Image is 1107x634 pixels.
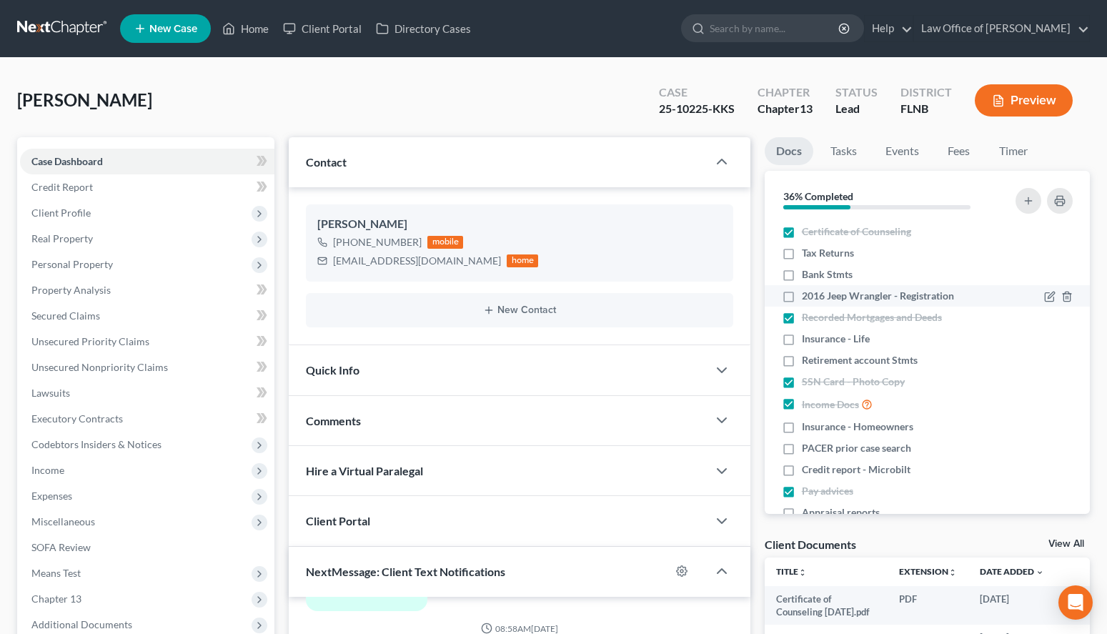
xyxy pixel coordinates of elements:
[31,412,123,425] span: Executory Contracts
[333,235,422,249] div: [PHONE_NUMBER]
[802,375,905,389] span: SSN Card - Photo Copy
[802,310,942,325] span: Recorded Mortgages and Deeds
[20,329,274,355] a: Unsecured Priority Claims
[20,406,274,432] a: Executory Contracts
[819,137,868,165] a: Tasks
[874,137,930,165] a: Events
[20,174,274,200] a: Credit Report
[865,16,913,41] a: Help
[31,361,168,373] span: Unsecured Nonpriority Claims
[306,565,505,578] span: NextMessage: Client Text Notifications
[20,380,274,406] a: Lawsuits
[765,586,888,625] td: Certificate of Counseling [DATE].pdf
[31,284,111,296] span: Property Analysis
[914,16,1089,41] a: Law Office of [PERSON_NAME]
[31,207,91,219] span: Client Profile
[802,224,911,239] span: Certificate of Counseling
[835,101,878,117] div: Lead
[802,397,859,412] span: Income Docs
[765,137,813,165] a: Docs
[31,490,72,502] span: Expenses
[306,363,359,377] span: Quick Info
[20,535,274,560] a: SOFA Review
[802,420,913,434] span: Insurance - Homeowners
[31,438,162,450] span: Codebtors Insiders & Notices
[1058,585,1093,620] div: Open Intercom Messenger
[31,335,149,347] span: Unsecured Priority Claims
[758,101,813,117] div: Chapter
[783,190,853,202] strong: 36% Completed
[215,16,276,41] a: Home
[31,258,113,270] span: Personal Property
[31,567,81,579] span: Means Test
[31,181,93,193] span: Credit Report
[659,101,735,117] div: 25-10225-KKS
[900,84,952,101] div: District
[317,304,721,316] button: New Contact
[31,464,64,476] span: Income
[802,441,911,455] span: PACER prior case search
[710,15,840,41] input: Search by name...
[936,137,982,165] a: Fees
[975,84,1073,117] button: Preview
[507,254,538,267] div: home
[31,155,103,167] span: Case Dashboard
[798,568,807,577] i: unfold_more
[1048,539,1084,549] a: View All
[306,155,347,169] span: Contact
[765,537,856,552] div: Client Documents
[988,137,1039,165] a: Timer
[306,464,423,477] span: Hire a Virtual Paralegal
[31,541,91,553] span: SOFA Review
[802,246,854,260] span: Tax Returns
[276,16,369,41] a: Client Portal
[149,24,197,34] span: New Case
[802,332,870,346] span: Insurance - Life
[31,515,95,527] span: Miscellaneous
[31,593,81,605] span: Chapter 13
[948,568,957,577] i: unfold_more
[835,84,878,101] div: Status
[659,84,735,101] div: Case
[333,254,501,268] div: [EMAIL_ADDRESS][DOMAIN_NAME]
[20,277,274,303] a: Property Analysis
[31,309,100,322] span: Secured Claims
[20,149,274,174] a: Case Dashboard
[31,232,93,244] span: Real Property
[802,289,954,303] span: 2016 Jeep Wrangler - Registration
[802,267,853,282] span: Bank Stmts
[1036,568,1044,577] i: expand_more
[20,355,274,380] a: Unsecured Nonpriority Claims
[306,414,361,427] span: Comments
[31,387,70,399] span: Lawsuits
[802,484,853,498] span: Pay advices
[776,566,807,577] a: Titleunfold_more
[369,16,478,41] a: Directory Cases
[802,462,910,477] span: Credit report - Microbilt
[31,618,132,630] span: Additional Documents
[306,514,370,527] span: Client Portal
[758,84,813,101] div: Chapter
[802,505,880,520] span: Appraisal reports
[427,236,463,249] div: mobile
[802,353,918,367] span: Retirement account Stmts
[888,586,968,625] td: PDF
[317,216,721,233] div: [PERSON_NAME]
[968,586,1056,625] td: [DATE]
[800,101,813,115] span: 13
[20,303,274,329] a: Secured Claims
[17,89,152,110] span: [PERSON_NAME]
[900,101,952,117] div: FLNB
[980,566,1044,577] a: Date Added expand_more
[899,566,957,577] a: Extensionunfold_more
